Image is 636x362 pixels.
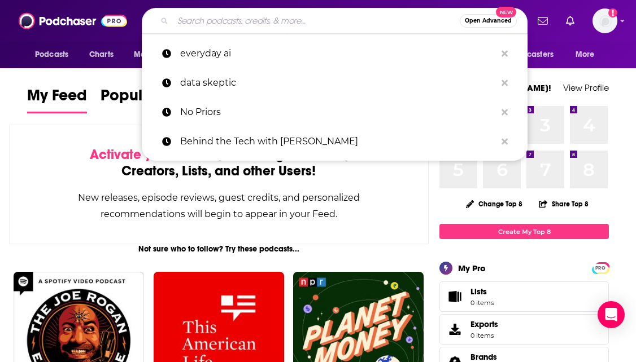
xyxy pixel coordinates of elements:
[19,10,127,32] img: Podchaser - Follow, Share and Rate Podcasts
[496,7,516,17] span: New
[492,44,570,65] button: open menu
[27,86,87,113] a: My Feed
[443,321,466,337] span: Exports
[471,286,494,297] span: Lists
[439,224,609,239] a: Create My Top 8
[471,352,497,362] span: Brands
[180,39,496,68] p: everyday ai
[563,82,609,93] a: View Profile
[27,44,83,65] button: open menu
[180,127,496,156] p: Behind the Tech with Kevin Scott
[598,301,625,328] div: Open Intercom Messenger
[142,8,528,34] div: Search podcasts, credits, & more...
[593,8,617,33] button: Show profile menu
[593,8,617,33] span: Logged in as kkitamorn
[458,263,486,273] div: My Pro
[460,14,517,28] button: Open AdvancedNew
[538,193,589,215] button: Share Top 8
[126,44,189,65] button: open menu
[471,352,503,362] a: Brands
[101,86,197,113] a: Popular Feed
[471,319,498,329] span: Exports
[459,197,529,211] button: Change Top 8
[568,44,609,65] button: open menu
[90,146,206,163] span: Activate your Feed
[142,39,528,68] a: everyday ai
[439,314,609,345] a: Exports
[465,18,512,24] span: Open Advanced
[180,98,496,127] p: No Priors
[439,281,609,312] a: Lists
[471,299,494,307] span: 0 items
[533,11,552,30] a: Show notifications dropdown
[180,68,496,98] p: data skeptic
[594,263,607,272] a: PRO
[101,86,197,112] span: Popular Feed
[471,332,498,339] span: 0 items
[66,147,372,179] div: by following Podcasts, Creators, Lists, and other Users!
[142,98,528,127] a: No Priors
[173,12,460,30] input: Search podcasts, credits, & more...
[27,86,87,112] span: My Feed
[35,47,68,63] span: Podcasts
[89,47,114,63] span: Charts
[471,286,487,297] span: Lists
[82,44,120,65] a: Charts
[594,264,607,272] span: PRO
[142,68,528,98] a: data skeptic
[608,8,617,17] svg: Add a profile image
[593,8,617,33] img: User Profile
[66,189,372,222] div: New releases, episode reviews, guest credits, and personalized recommendations will begin to appe...
[576,47,595,63] span: More
[443,289,466,304] span: Lists
[561,11,579,30] a: Show notifications dropdown
[9,244,429,254] div: Not sure who to follow? Try these podcasts...
[134,47,174,63] span: Monitoring
[142,127,528,156] a: Behind the Tech with [PERSON_NAME]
